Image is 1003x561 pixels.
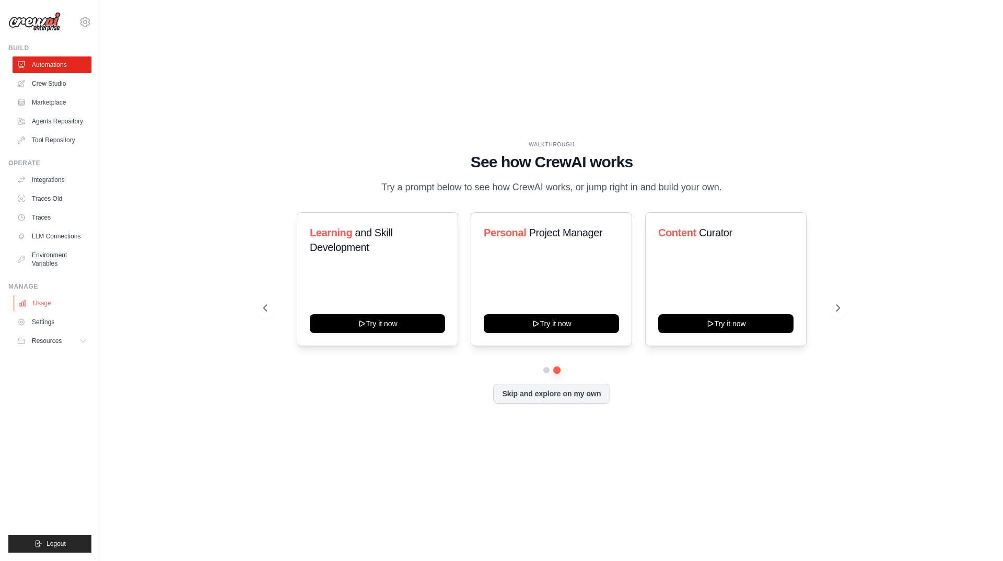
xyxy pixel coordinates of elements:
[13,132,91,148] a: Tool Repository
[32,337,62,345] span: Resources
[484,227,526,238] span: Personal
[13,228,91,245] a: LLM Connections
[376,180,727,195] p: Try a prompt below to see how CrewAI works, or jump right in and build your own.
[8,282,91,291] div: Manage
[658,314,794,333] button: Try it now
[13,94,91,111] a: Marketplace
[13,75,91,92] a: Crew Studio
[529,227,603,238] span: Project Manager
[13,333,91,349] button: Resources
[699,227,732,238] span: Curator
[8,12,61,32] img: Logo
[46,540,66,548] span: Logout
[8,159,91,167] div: Operate
[8,44,91,52] div: Build
[484,314,619,333] button: Try it now
[310,227,392,253] span: and Skill Development
[493,384,610,404] button: Skip and explore on my own
[13,247,91,272] a: Environment Variables
[310,227,352,238] span: Learning
[13,190,91,207] a: Traces Old
[13,171,91,188] a: Integrations
[951,511,1003,561] iframe: Chat Widget
[310,314,445,333] button: Try it now
[13,209,91,226] a: Traces
[13,113,91,130] a: Agents Repository
[14,295,92,312] a: Usage
[8,535,91,553] button: Logout
[13,314,91,330] a: Settings
[13,56,91,73] a: Automations
[658,227,696,238] span: Content
[263,153,840,171] h1: See how CrewAI works
[263,141,840,148] div: WALKTHROUGH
